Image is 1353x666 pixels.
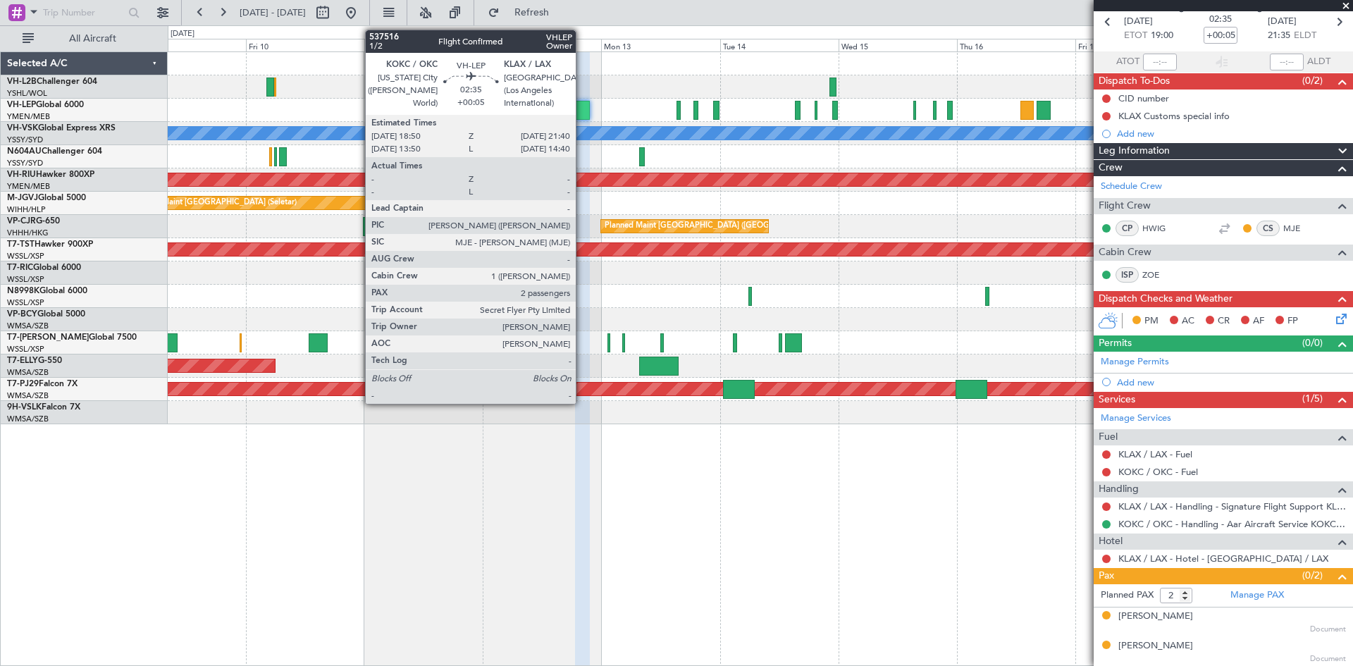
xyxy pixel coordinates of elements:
[1143,54,1177,70] input: --:--
[128,39,246,51] div: Thu 9
[7,171,36,179] span: VH-RIU
[1099,291,1232,307] span: Dispatch Checks and Weather
[1075,39,1194,51] div: Fri 17
[1099,335,1132,352] span: Permits
[7,158,43,168] a: YSSY/SYD
[7,228,49,238] a: VHHH/HKG
[1118,92,1169,104] div: CID number
[1099,568,1114,584] span: Pax
[7,171,94,179] a: VH-RIUHawker 800XP
[7,367,49,378] a: WMSA/SZB
[1099,143,1170,159] span: Leg Information
[7,78,37,86] span: VH-L2B
[246,39,364,51] div: Fri 10
[1253,314,1264,328] span: AF
[7,310,85,319] a: VP-BCYGlobal 5000
[1118,500,1346,512] a: KLAX / LAX - Handling - Signature Flight Support KLAX / LAX
[1124,29,1147,43] span: ETOT
[1283,222,1315,235] a: MJE
[7,111,50,122] a: YMEN/MEB
[7,390,49,401] a: WMSA/SZB
[7,240,93,249] a: T7-TSTHawker 900XP
[1118,466,1198,478] a: KOKC / OKC - Fuel
[1118,518,1346,530] a: KOKC / OKC - Handling - Aar Aircraft Service KOKC / OKC
[1302,568,1323,583] span: (0/2)
[1268,29,1290,43] span: 21:35
[601,39,719,51] div: Mon 13
[1230,588,1284,603] a: Manage PAX
[481,1,566,24] button: Refresh
[1144,314,1159,328] span: PM
[7,124,116,132] a: VH-VSKGlobal Express XRS
[1116,221,1139,236] div: CP
[1182,314,1194,328] span: AC
[1101,355,1169,369] a: Manage Permits
[1116,267,1139,283] div: ISP
[7,403,42,412] span: 9H-VSLK
[1118,110,1230,122] div: KLAX Customs special info
[7,147,102,156] a: N604AUChallenger 604
[7,204,46,215] a: WIHH/HLP
[7,380,78,388] a: T7-PJ29Falcon 7X
[839,39,957,51] div: Wed 15
[1118,553,1328,565] a: KLAX / LAX - Hotel - [GEOGRAPHIC_DATA] / LAX
[7,101,36,109] span: VH-LEP
[1099,73,1170,90] span: Dispatch To-Dos
[7,380,39,388] span: T7-PJ29
[7,344,44,354] a: WSSL/XSP
[7,333,89,342] span: T7-[PERSON_NAME]
[1151,29,1173,43] span: 19:00
[7,194,86,202] a: M-JGVJGlobal 5000
[240,6,306,19] span: [DATE] - [DATE]
[1287,314,1298,328] span: FP
[1310,653,1346,665] span: Document
[7,240,35,249] span: T7-TST
[7,287,39,295] span: N8998K
[1302,391,1323,406] span: (1/5)
[7,264,33,272] span: T7-RIC
[7,124,38,132] span: VH-VSK
[502,8,562,18] span: Refresh
[7,333,137,342] a: T7-[PERSON_NAME]Global 7500
[1099,198,1151,214] span: Flight Crew
[7,135,43,145] a: YSSY/SYD
[7,194,38,202] span: M-JGVJ
[16,27,153,50] button: All Aircraft
[1118,610,1193,624] div: [PERSON_NAME]
[1116,55,1139,69] span: ATOT
[483,39,601,51] div: Sun 12
[1099,392,1135,408] span: Services
[7,88,47,99] a: YSHL/WOL
[7,217,36,226] span: VP-CJR
[7,287,87,295] a: N8998KGlobal 6000
[7,403,80,412] a: 9H-VSLKFalcon 7X
[131,192,297,214] div: Planned Maint [GEOGRAPHIC_DATA] (Seletar)
[7,414,49,424] a: WMSA/SZB
[7,78,97,86] a: VH-L2BChallenger 604
[1218,314,1230,328] span: CR
[7,297,44,308] a: WSSL/XSP
[1099,481,1139,498] span: Handling
[1256,221,1280,236] div: CS
[43,2,124,23] input: Trip Number
[605,216,840,237] div: Planned Maint [GEOGRAPHIC_DATA] ([GEOGRAPHIC_DATA] Intl)
[1099,160,1123,176] span: Crew
[1124,15,1153,29] span: [DATE]
[1310,624,1346,636] span: Document
[7,310,37,319] span: VP-BCY
[7,321,49,331] a: WMSA/SZB
[1099,429,1118,445] span: Fuel
[1302,335,1323,350] span: (0/0)
[1302,73,1323,88] span: (0/2)
[7,274,44,285] a: WSSL/XSP
[7,217,60,226] a: VP-CJRG-650
[1099,534,1123,550] span: Hotel
[1268,15,1297,29] span: [DATE]
[720,39,839,51] div: Tue 14
[1142,269,1174,281] a: ZOE
[1294,29,1316,43] span: ELDT
[1117,128,1346,140] div: Add new
[171,28,194,40] div: [DATE]
[1101,412,1171,426] a: Manage Services
[7,264,81,272] a: T7-RICGlobal 6000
